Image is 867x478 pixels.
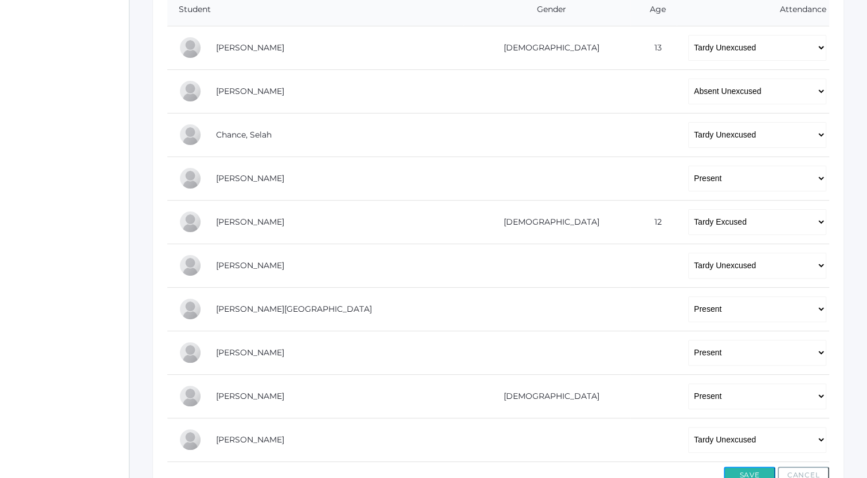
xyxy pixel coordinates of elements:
[216,260,284,271] a: [PERSON_NAME]
[179,341,202,364] div: Payton Paterson
[179,254,202,277] div: Raelyn Hazen
[216,86,284,96] a: [PERSON_NAME]
[464,200,631,244] td: [DEMOGRAPHIC_DATA]
[216,391,284,401] a: [PERSON_NAME]
[179,385,202,408] div: Cole Pecor
[216,347,284,358] a: [PERSON_NAME]
[216,173,284,183] a: [PERSON_NAME]
[216,434,284,445] a: [PERSON_NAME]
[216,42,284,53] a: [PERSON_NAME]
[630,26,677,69] td: 13
[179,36,202,59] div: Josey Baker
[179,210,202,233] div: Chase Farnes
[630,200,677,244] td: 12
[216,217,284,227] a: [PERSON_NAME]
[216,130,272,140] a: Chance, Selah
[464,26,631,69] td: [DEMOGRAPHIC_DATA]
[216,304,372,314] a: [PERSON_NAME][GEOGRAPHIC_DATA]
[179,167,202,190] div: Levi Erner
[179,297,202,320] div: Shelby Hill
[464,374,631,418] td: [DEMOGRAPHIC_DATA]
[179,428,202,451] div: Abby Zylstra
[179,123,202,146] div: Selah Chance
[179,80,202,103] div: Gabby Brozek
